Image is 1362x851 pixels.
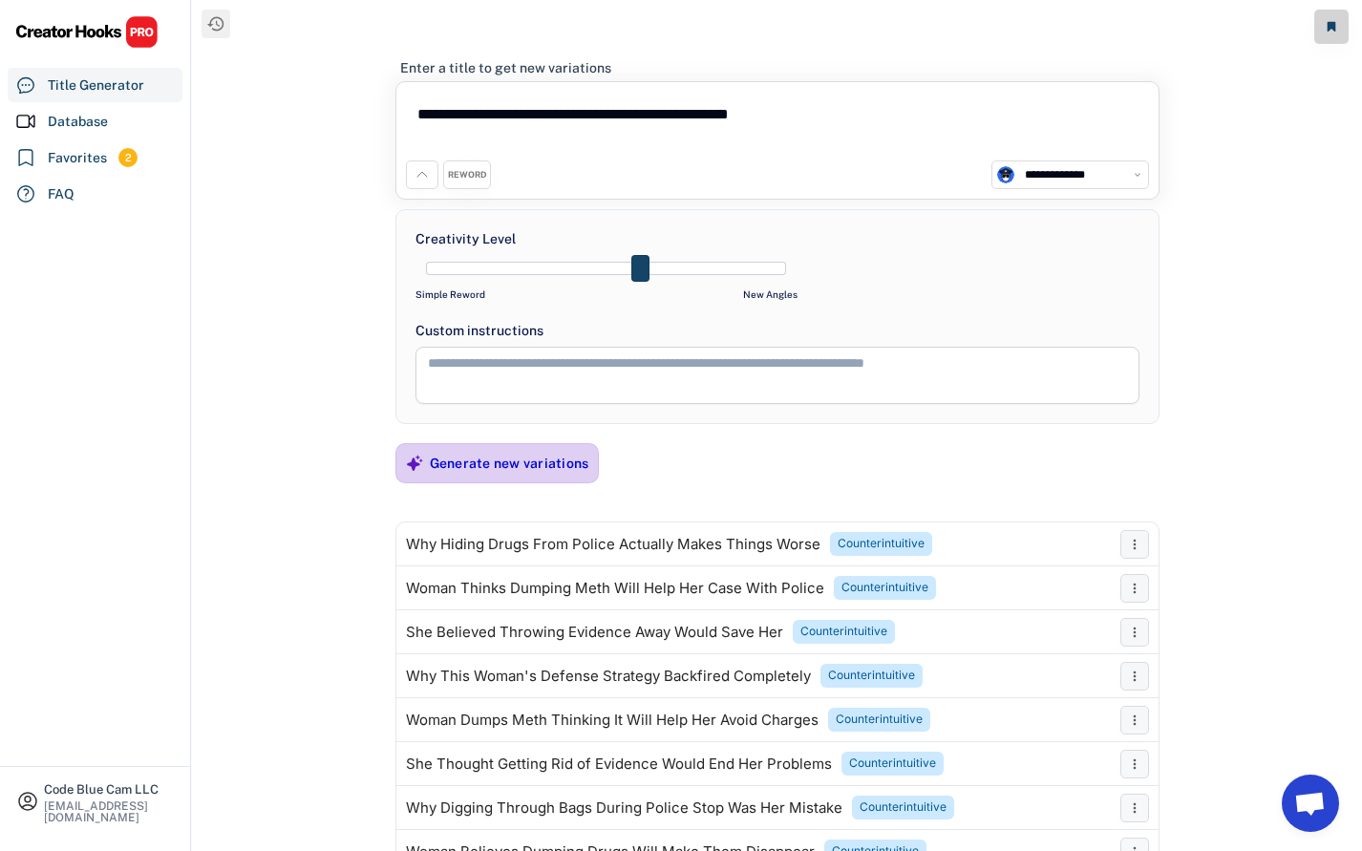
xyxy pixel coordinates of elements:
div: Code Blue Cam LLC [44,783,174,796]
div: Favorites [48,148,107,168]
a: Open chat [1282,775,1339,832]
div: Woman Thinks Dumping Meth Will Help Her Case With Police [406,581,824,596]
div: Why Hiding Drugs From Police Actually Makes Things Worse [406,537,820,552]
div: FAQ [48,184,74,204]
div: Title Generator [48,75,144,96]
div: Creativity Level [415,229,516,249]
div: [EMAIL_ADDRESS][DOMAIN_NAME] [44,800,174,823]
div: She Thought Getting Rid of Evidence Would End Her Problems [406,756,832,772]
div: Woman Dumps Meth Thinking It Will Help Her Avoid Charges [406,713,819,728]
div: 2 [118,150,138,166]
img: CHPRO%20Logo.svg [15,15,159,49]
div: Generate new variations [430,455,589,472]
div: Why Digging Through Bags During Police Stop Was Her Mistake [406,800,842,816]
div: Why This Woman's Defense Strategy Backfired Completely [406,669,811,684]
div: Custom instructions [415,321,1139,341]
div: Counterintuitive [841,580,928,596]
div: Counterintuitive [828,668,915,684]
div: She Believed Throwing Evidence Away Would Save Her [406,625,783,640]
div: Counterintuitive [860,799,947,816]
div: Enter a title to get new variations [400,59,611,76]
img: unnamed.jpg [997,166,1014,183]
div: New Angles [743,287,798,302]
div: Counterintuitive [838,536,925,552]
div: Counterintuitive [836,712,923,728]
div: Counterintuitive [849,755,936,772]
div: Counterintuitive [800,624,887,640]
div: Database [48,112,108,132]
div: REWORD [448,169,486,181]
div: Simple Reword [415,287,485,302]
